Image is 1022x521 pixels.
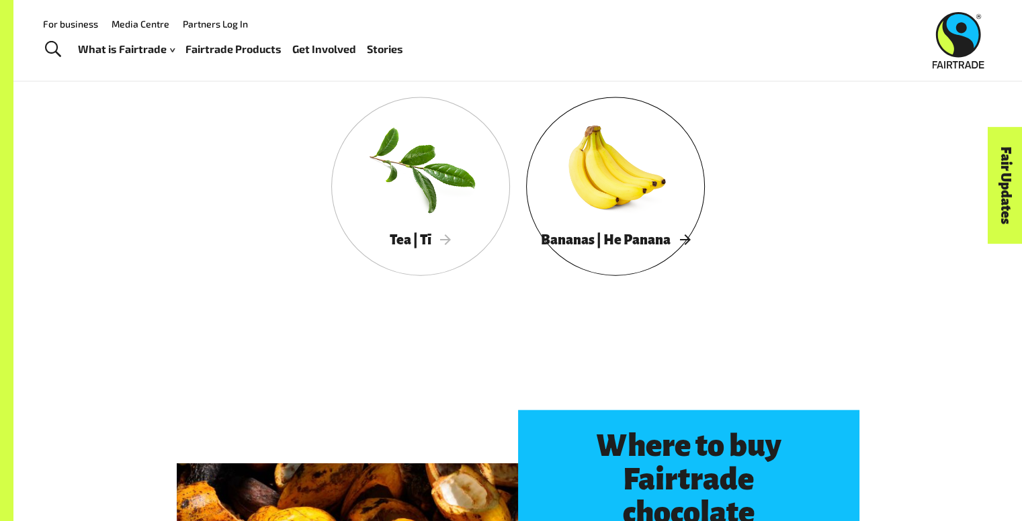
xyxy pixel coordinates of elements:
[112,18,169,30] a: Media Centre
[292,40,356,59] a: Get Involved
[933,12,984,68] img: Fairtrade Australia New Zealand logo
[43,18,98,30] a: For business
[390,232,451,247] span: Tea | Tī
[183,18,248,30] a: Partners Log In
[331,97,510,276] a: Tea | Tī
[541,232,690,247] span: Bananas | He Panana
[78,40,175,59] a: What is Fairtrade
[526,97,705,276] a: Bananas | He Panana
[185,40,282,59] a: Fairtrade Products
[367,40,403,59] a: Stories
[36,33,69,66] a: Toggle Search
